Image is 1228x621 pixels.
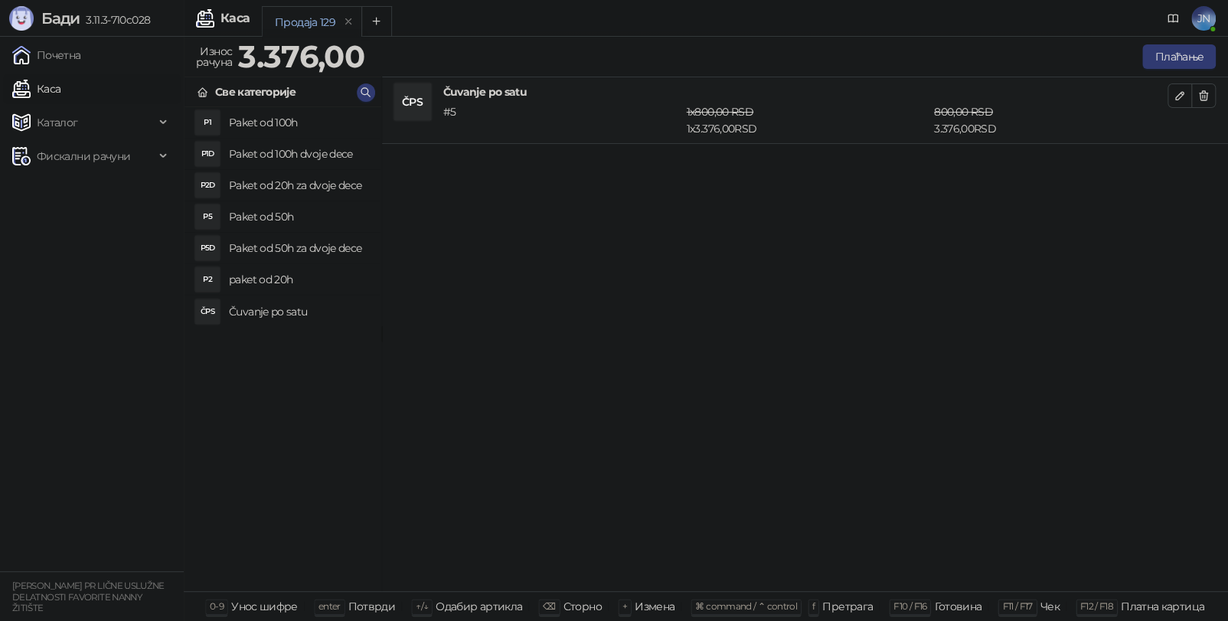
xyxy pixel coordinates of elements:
div: Измена [635,596,674,616]
span: F10 / F16 [893,600,926,612]
div: Износ рачуна [193,41,235,72]
h4: Paket od 100h dvoje dece [229,142,368,166]
div: Чек [1040,596,1060,616]
div: Сторно [563,596,602,616]
div: Одабир артикла [436,596,522,616]
div: P2D [195,173,220,198]
div: Продаја 129 [275,14,335,31]
button: Add tab [361,6,392,37]
button: Плаћање [1142,44,1216,69]
span: 3.11.3-710c028 [80,13,150,27]
a: Почетна [12,40,81,70]
div: P1 [195,110,220,135]
h4: Paket od 20h za dvoje dece [229,173,368,198]
h4: paket od 20h [229,267,368,292]
a: Документација [1161,6,1185,31]
span: JN [1191,6,1216,31]
span: F11 / F17 [1002,600,1032,612]
span: Фискални рачуни [37,141,130,172]
button: remove [338,15,358,28]
span: + [622,600,627,612]
h4: Paket od 50h [229,204,368,229]
div: Потврди [348,596,396,616]
div: Све категорије [215,83,296,100]
span: ⌘ command / ⌃ control [695,600,797,612]
h4: Čuvanje po satu [229,299,368,324]
span: Бади [41,9,80,28]
span: 800,00 RSD [934,105,993,119]
strong: 3.376,00 [238,38,364,75]
div: grid [185,107,380,591]
span: ⌫ [543,600,555,612]
div: Претрага [822,596,873,616]
span: F12 / F18 [1080,600,1113,612]
span: enter [318,600,341,612]
div: 3.376,00 RSD [931,103,1171,137]
div: P5D [195,236,220,260]
span: 1 x 800,00 RSD [687,105,753,119]
div: Платна картица [1121,596,1204,616]
div: Каса [220,12,250,25]
a: Каса [12,74,60,104]
div: P5 [195,204,220,229]
div: 1 x 3.376,00 RSD [684,103,931,137]
div: Готовина [934,596,981,616]
div: P2 [195,267,220,292]
div: # 5 [440,103,684,137]
div: ČPS [195,299,220,324]
div: Унос шифре [231,596,298,616]
span: ↑/↓ [416,600,428,612]
span: f [812,600,815,612]
span: Каталог [37,107,78,138]
h4: Čuvanje po satu [443,83,1168,100]
span: 0-9 [210,600,224,612]
div: P1D [195,142,220,166]
small: [PERSON_NAME] PR LIČNE USLUŽNE DELATNOSTI FAVORITE NANNY ŽITIŠTE [12,580,165,613]
div: ČPS [394,83,431,120]
h4: Paket od 100h [229,110,368,135]
img: Logo [9,6,34,31]
h4: Paket od 50h za dvoje dece [229,236,368,260]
